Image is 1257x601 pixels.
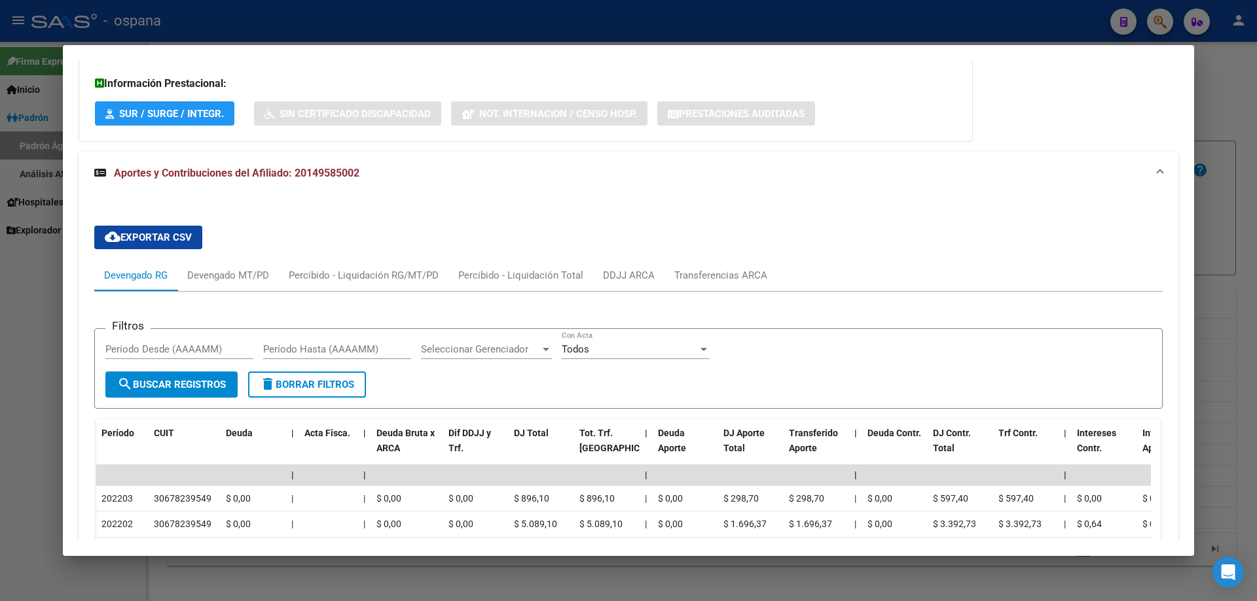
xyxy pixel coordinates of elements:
[1064,470,1066,480] span: |
[514,493,549,504] span: $ 896,10
[363,428,366,438] span: |
[679,108,805,120] span: Prestaciones Auditadas
[221,419,286,477] datatable-header-cell: Deuda
[105,371,238,398] button: Buscar Registros
[854,428,857,438] span: |
[289,268,439,283] div: Percibido - Liquidación RG/MT/PD
[1064,493,1066,504] span: |
[105,318,151,333] h3: Filtros
[299,419,358,477] datatable-header-cell: Acta Fisca.
[789,493,824,504] span: $ 298,70
[998,519,1042,529] span: $ 3.392,73
[79,152,1178,194] mat-expansion-panel-header: Aportes y Contribuciones del Afiliado: 20149585002
[854,470,857,480] span: |
[674,268,767,283] div: Transferencias ARCA
[867,428,921,438] span: Deuda Contr.
[645,493,647,504] span: |
[1077,519,1102,529] span: $ 0,64
[226,428,253,438] span: Deuda
[658,519,683,529] span: $ 0,00
[149,419,221,477] datatable-header-cell: CUIT
[854,493,856,504] span: |
[358,419,371,477] datatable-header-cell: |
[1064,428,1066,438] span: |
[574,419,640,477] datatable-header-cell: Tot. Trf. Bruto
[867,493,892,504] span: $ 0,00
[645,428,647,438] span: |
[291,493,293,504] span: |
[1072,419,1137,477] datatable-header-cell: Intereses Contr.
[117,376,133,392] mat-icon: search
[226,493,251,504] span: $ 0,00
[376,493,401,504] span: $ 0,00
[363,470,366,480] span: |
[95,76,956,92] h3: Información Prestacional:
[1137,419,1203,477] datatable-header-cell: Intereses Aporte
[363,493,365,504] span: |
[1142,519,1167,529] span: $ 0,01
[119,108,224,120] span: SUR / SURGE / INTEGR.
[1064,519,1066,529] span: |
[509,419,574,477] datatable-header-cell: DJ Total
[723,428,765,453] span: DJ Aporte Total
[280,108,431,120] span: Sin Certificado Discapacidad
[645,470,647,480] span: |
[104,268,168,283] div: Devengado RG
[291,519,293,529] span: |
[117,379,226,390] span: Buscar Registros
[933,493,968,504] span: $ 597,40
[448,493,473,504] span: $ 0,00
[458,268,583,283] div: Percibido - Liquidación Total
[154,517,211,532] div: 30678239549
[94,226,202,249] button: Exportar CSV
[260,379,354,390] span: Borrar Filtros
[376,428,435,453] span: Deuda Bruta x ARCA
[784,419,849,477] datatable-header-cell: Transferido Aporte
[371,419,443,477] datatable-header-cell: Deuda Bruta x ARCA
[998,428,1038,438] span: Trf Contr.
[514,428,549,438] span: DJ Total
[451,101,647,126] button: Not. Internacion / Censo Hosp.
[579,493,615,504] span: $ 896,10
[95,101,234,126] button: SUR / SURGE / INTEGR.
[105,232,192,243] span: Exportar CSV
[101,519,133,529] span: 202202
[363,519,365,529] span: |
[260,376,276,392] mat-icon: delete
[789,519,832,529] span: $ 1.696,37
[657,101,815,126] button: Prestaciones Auditadas
[448,428,491,453] span: Dif DDJJ y Trf.
[376,519,401,529] span: $ 0,00
[562,343,589,355] span: Todos
[154,491,211,506] div: 30678239549
[933,428,971,453] span: DJ Contr. Total
[723,519,767,529] span: $ 1.696,37
[998,493,1034,504] span: $ 597,40
[658,493,683,504] span: $ 0,00
[479,108,637,120] span: Not. Internacion / Censo Hosp.
[154,428,174,438] span: CUIT
[291,470,294,480] span: |
[254,101,441,126] button: Sin Certificado Discapacidad
[718,419,784,477] datatable-header-cell: DJ Aporte Total
[1077,428,1116,453] span: Intereses Contr.
[448,519,473,529] span: $ 0,00
[653,419,718,477] datatable-header-cell: Deuda Aporte
[645,519,647,529] span: |
[514,519,557,529] span: $ 5.089,10
[286,419,299,477] datatable-header-cell: |
[1142,493,1167,504] span: $ 0,00
[1059,419,1072,477] datatable-header-cell: |
[187,268,269,283] div: Devengado MT/PD
[1142,428,1182,453] span: Intereses Aporte
[304,428,350,438] span: Acta Fisca.
[723,493,759,504] span: $ 298,70
[928,419,993,477] datatable-header-cell: DJ Contr. Total
[1212,557,1244,588] div: Open Intercom Messenger
[658,428,686,453] span: Deuda Aporte
[443,419,509,477] datatable-header-cell: Dif DDJJ y Trf.
[421,343,540,355] span: Seleccionar Gerenciador
[603,268,655,283] div: DDJJ ARCA
[105,229,120,245] mat-icon: cloud_download
[867,519,892,529] span: $ 0,00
